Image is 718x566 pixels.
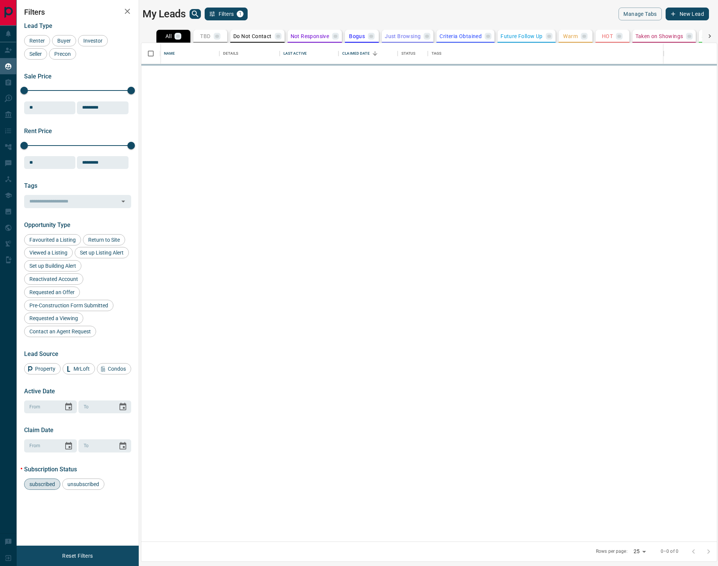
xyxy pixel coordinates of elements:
[24,48,47,60] div: Seller
[631,546,649,557] div: 25
[27,481,58,487] span: subscribed
[105,366,129,372] span: Condos
[432,43,442,64] div: Tags
[338,43,398,64] div: Claimed Date
[27,302,111,308] span: Pre-Construction Form Submitted
[24,300,113,311] div: Pre-Construction Form Submitted
[398,43,428,64] div: Status
[401,43,416,64] div: Status
[24,247,73,258] div: Viewed a Listing
[596,548,628,555] p: Rows per page:
[160,43,219,64] div: Name
[65,481,102,487] span: unsubscribed
[24,127,52,135] span: Rent Price
[24,73,52,80] span: Sale Price
[24,388,55,395] span: Active Date
[52,35,76,46] div: Buyer
[63,363,95,374] div: MrLoft
[291,34,329,39] p: Not Responsive
[24,234,81,245] div: Favourited a Listing
[24,479,60,490] div: subscribed
[219,43,280,64] div: Details
[61,439,76,454] button: Choose date
[165,34,171,39] p: All
[27,237,78,243] span: Favourited a Listing
[27,276,81,282] span: Reactivated Account
[52,51,73,57] span: Precon
[32,366,58,372] span: Property
[27,289,77,295] span: Requested an Offer
[635,34,683,39] p: Taken on Showings
[24,350,58,357] span: Lead Source
[118,196,129,207] button: Open
[428,43,664,64] div: Tags
[97,363,131,374] div: Condos
[24,35,50,46] div: Renter
[501,34,542,39] p: Future Follow Up
[205,8,248,20] button: Filters1
[666,8,709,20] button: New Lead
[49,48,76,60] div: Precon
[71,366,92,372] span: MrLoft
[27,328,93,334] span: Contact an Agent Request
[75,247,129,258] div: Set up Listing Alert
[24,22,52,29] span: Lead Type
[24,326,96,337] div: Contact an Agent Request
[24,182,37,189] span: Tags
[27,51,44,57] span: Seller
[283,43,307,64] div: Last Active
[83,234,125,245] div: Return to Site
[57,549,98,562] button: Reset Filters
[81,38,105,44] span: Investor
[280,43,339,64] div: Last Active
[27,263,79,269] span: Set up Building Alert
[77,250,126,256] span: Set up Listing Alert
[115,399,130,414] button: Choose date
[78,35,108,46] div: Investor
[200,34,210,39] p: TBD
[237,11,243,17] span: 1
[24,260,81,271] div: Set up Building Alert
[164,43,175,64] div: Name
[439,34,482,39] p: Criteria Obtained
[24,287,80,298] div: Requested an Offer
[86,237,122,243] span: Return to Site
[24,221,70,229] span: Opportunity Type
[223,43,239,64] div: Details
[24,273,83,285] div: Reactivated Account
[61,399,76,414] button: Choose date
[24,8,131,17] h2: Filters
[142,8,186,20] h1: My Leads
[349,34,365,39] p: Bogus
[190,9,201,19] button: search button
[27,315,81,321] span: Requested a Viewing
[370,48,380,59] button: Sort
[55,38,73,44] span: Buyer
[342,43,370,64] div: Claimed Date
[563,34,578,39] p: Warm
[27,250,70,256] span: Viewed a Listing
[24,426,54,434] span: Claim Date
[115,439,130,454] button: Choose date
[62,479,104,490] div: unsubscribed
[24,466,77,473] span: Subscription Status
[233,34,272,39] p: Do Not Contact
[27,38,47,44] span: Renter
[24,363,61,374] div: Property
[661,548,678,555] p: 0–0 of 0
[602,34,613,39] p: HOT
[385,34,421,39] p: Just Browsing
[24,313,83,324] div: Requested a Viewing
[618,8,661,20] button: Manage Tabs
